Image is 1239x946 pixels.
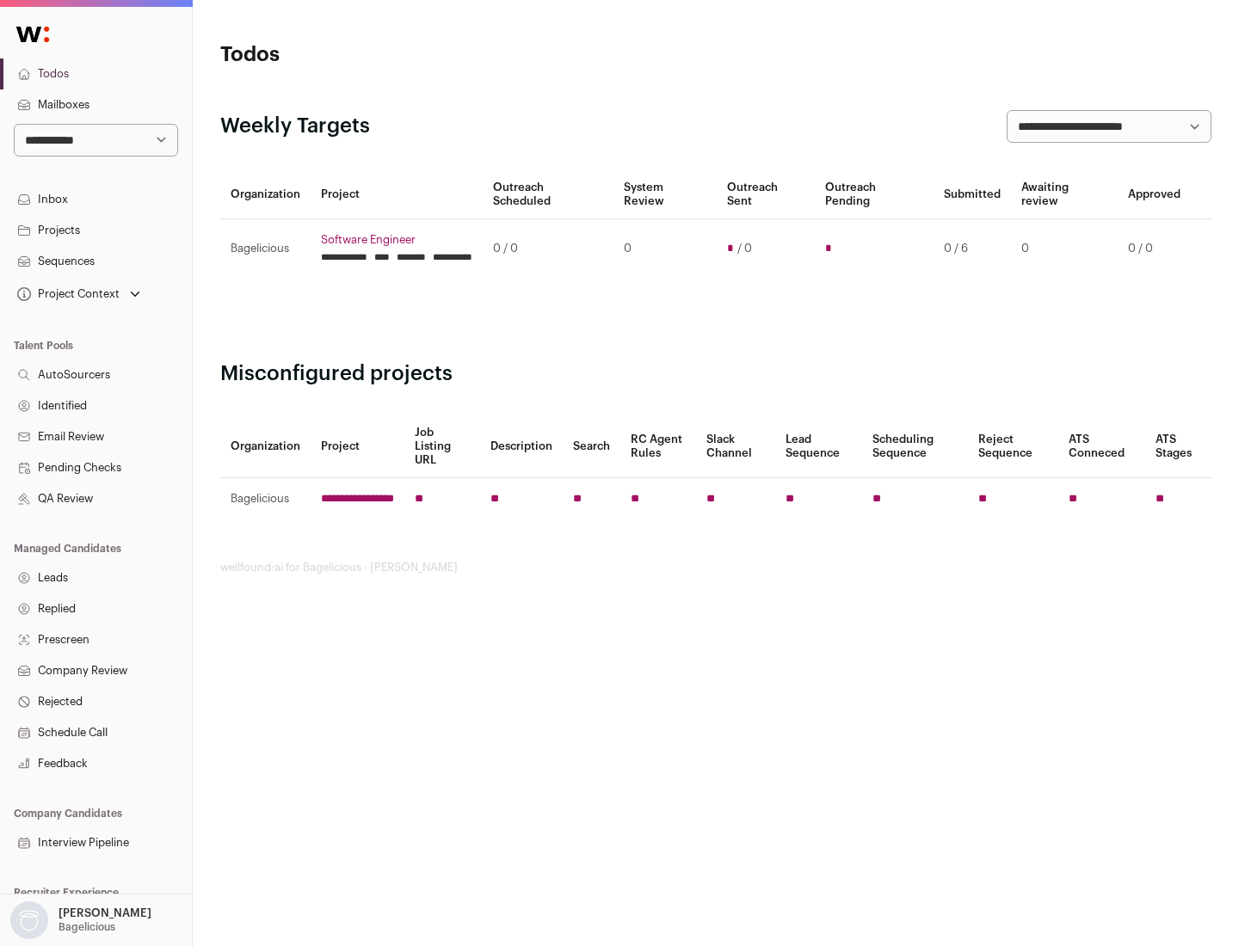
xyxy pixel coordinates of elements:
[1058,415,1144,478] th: ATS Conneced
[1118,219,1191,279] td: 0 / 0
[220,360,1211,388] h2: Misconfigured projects
[815,170,933,219] th: Outreach Pending
[483,170,613,219] th: Outreach Scheduled
[696,415,775,478] th: Slack Channel
[7,17,59,52] img: Wellfound
[775,415,862,478] th: Lead Sequence
[620,415,695,478] th: RC Agent Rules
[613,170,716,219] th: System Review
[14,282,144,306] button: Open dropdown
[220,415,311,478] th: Organization
[220,561,1211,574] footer: wellfound:ai for Bagelicious - [PERSON_NAME]
[1145,415,1211,478] th: ATS Stages
[717,170,816,219] th: Outreach Sent
[737,242,752,255] span: / 0
[220,219,311,279] td: Bagelicious
[10,901,48,939] img: nopic.png
[59,920,115,934] p: Bagelicious
[1011,170,1118,219] th: Awaiting review
[7,901,155,939] button: Open dropdown
[1011,219,1118,279] td: 0
[220,113,370,140] h2: Weekly Targets
[220,170,311,219] th: Organization
[220,478,311,520] td: Bagelicious
[480,415,563,478] th: Description
[613,219,716,279] td: 0
[321,233,472,247] a: Software Engineer
[934,219,1011,279] td: 0 / 6
[1118,170,1191,219] th: Approved
[14,287,120,301] div: Project Context
[59,906,151,920] p: [PERSON_NAME]
[968,415,1059,478] th: Reject Sequence
[404,415,480,478] th: Job Listing URL
[220,41,551,69] h1: Todos
[862,415,968,478] th: Scheduling Sequence
[311,170,483,219] th: Project
[563,415,620,478] th: Search
[311,415,404,478] th: Project
[934,170,1011,219] th: Submitted
[483,219,613,279] td: 0 / 0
